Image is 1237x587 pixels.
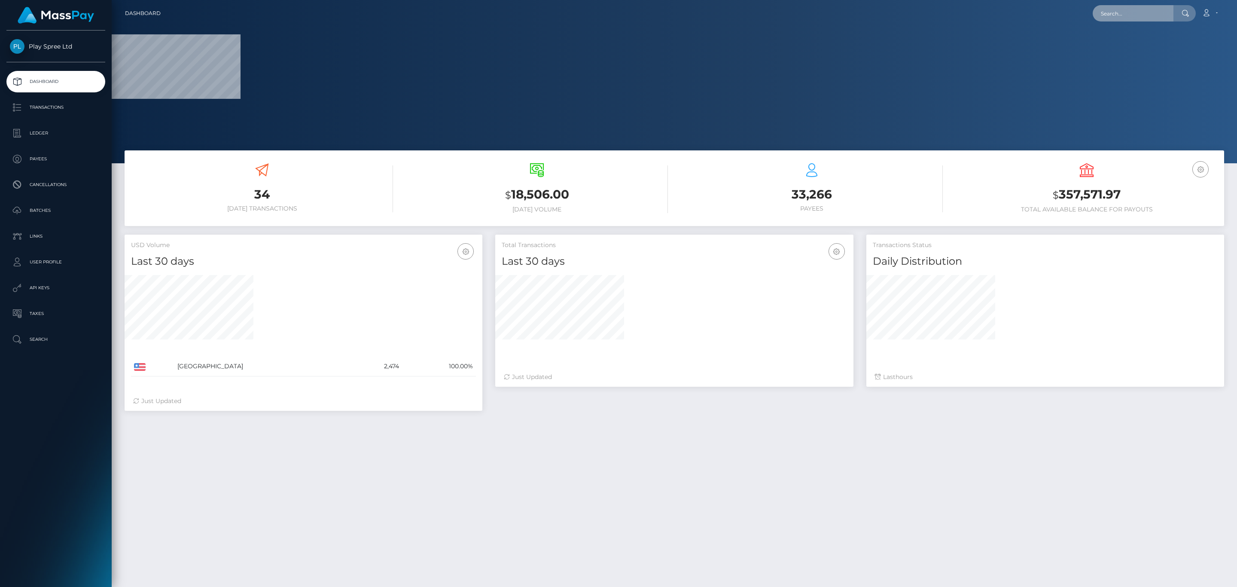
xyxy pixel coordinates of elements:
td: 100.00% [402,357,476,376]
a: API Keys [6,277,105,299]
h5: USD Volume [131,241,476,250]
img: MassPay Logo [18,7,94,24]
a: Dashboard [125,4,161,22]
a: Cancellations [6,174,105,196]
div: Just Updated [133,397,474,406]
a: Links [6,226,105,247]
input: Search... [1093,5,1173,21]
a: Search [6,329,105,350]
a: Taxes [6,303,105,324]
p: Ledger [10,127,102,140]
td: 2,474 [350,357,402,376]
a: Ledger [6,122,105,144]
h6: [DATE] Transactions [131,205,393,212]
p: User Profile [10,256,102,269]
small: $ [1053,189,1059,201]
h3: 18,506.00 [406,186,668,204]
span: Play Spree Ltd [6,43,105,50]
small: $ [505,189,511,201]
h4: Daily Distribution [873,254,1218,269]
p: Search [10,333,102,346]
h6: [DATE] Volume [406,206,668,213]
h6: Total Available Balance for Payouts [956,206,1218,213]
p: Payees [10,153,102,165]
a: Dashboard [6,71,105,92]
td: [GEOGRAPHIC_DATA] [174,357,350,376]
h6: Payees [681,205,943,212]
h4: Last 30 days [502,254,847,269]
p: Dashboard [10,75,102,88]
a: Batches [6,200,105,221]
a: Payees [6,148,105,170]
h3: 357,571.97 [956,186,1218,204]
p: Batches [10,204,102,217]
h4: Last 30 days [131,254,476,269]
p: Cancellations [10,178,102,191]
p: Transactions [10,101,102,114]
div: Just Updated [504,373,844,382]
img: Play Spree Ltd [10,39,24,54]
h5: Total Transactions [502,241,847,250]
p: API Keys [10,281,102,294]
p: Links [10,230,102,243]
h3: 33,266 [681,186,943,203]
div: Last hours [875,373,1216,382]
h3: 34 [131,186,393,203]
img: US.png [134,363,146,371]
a: Transactions [6,97,105,118]
p: Taxes [10,307,102,320]
h5: Transactions Status [873,241,1218,250]
a: User Profile [6,251,105,273]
